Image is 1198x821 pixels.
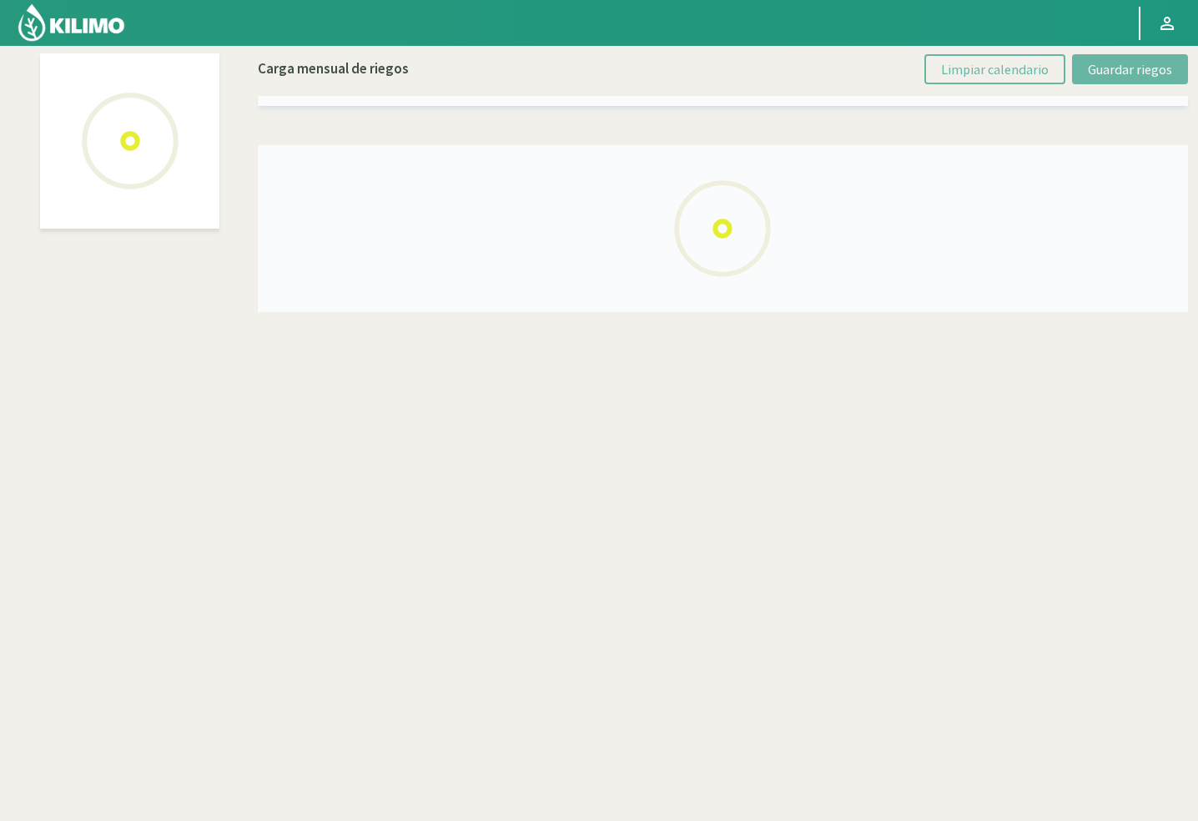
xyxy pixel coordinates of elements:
[924,54,1065,84] button: Limpiar calendario
[47,58,214,224] img: Loading...
[941,61,1049,78] span: Limpiar calendario
[639,145,806,312] img: Loading...
[1072,54,1188,84] button: Guardar riegos
[17,3,126,43] img: Kilimo
[258,58,409,80] p: Carga mensual de riegos
[1088,61,1172,78] span: Guardar riegos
